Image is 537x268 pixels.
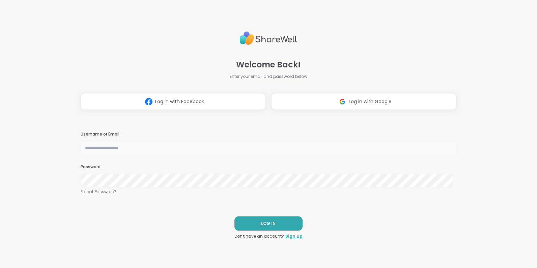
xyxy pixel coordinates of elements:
img: ShareWell Logo [240,29,297,48]
img: ShareWell Logomark [336,95,349,108]
h3: Username or Email [81,131,456,137]
img: ShareWell Logomark [142,95,155,108]
button: Log in with Google [271,93,456,110]
a: Sign up [285,233,303,239]
span: Log in with Google [349,98,392,105]
button: Log in with Facebook [81,93,266,110]
span: Log in with Facebook [155,98,204,105]
span: Welcome Back! [236,59,301,71]
span: Enter your email and password below [230,73,307,80]
span: Don't have an account? [234,233,284,239]
a: Forgot Password? [81,189,456,195]
button: LOG IN [234,216,303,231]
h3: Password [81,164,456,170]
span: LOG IN [261,220,276,227]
